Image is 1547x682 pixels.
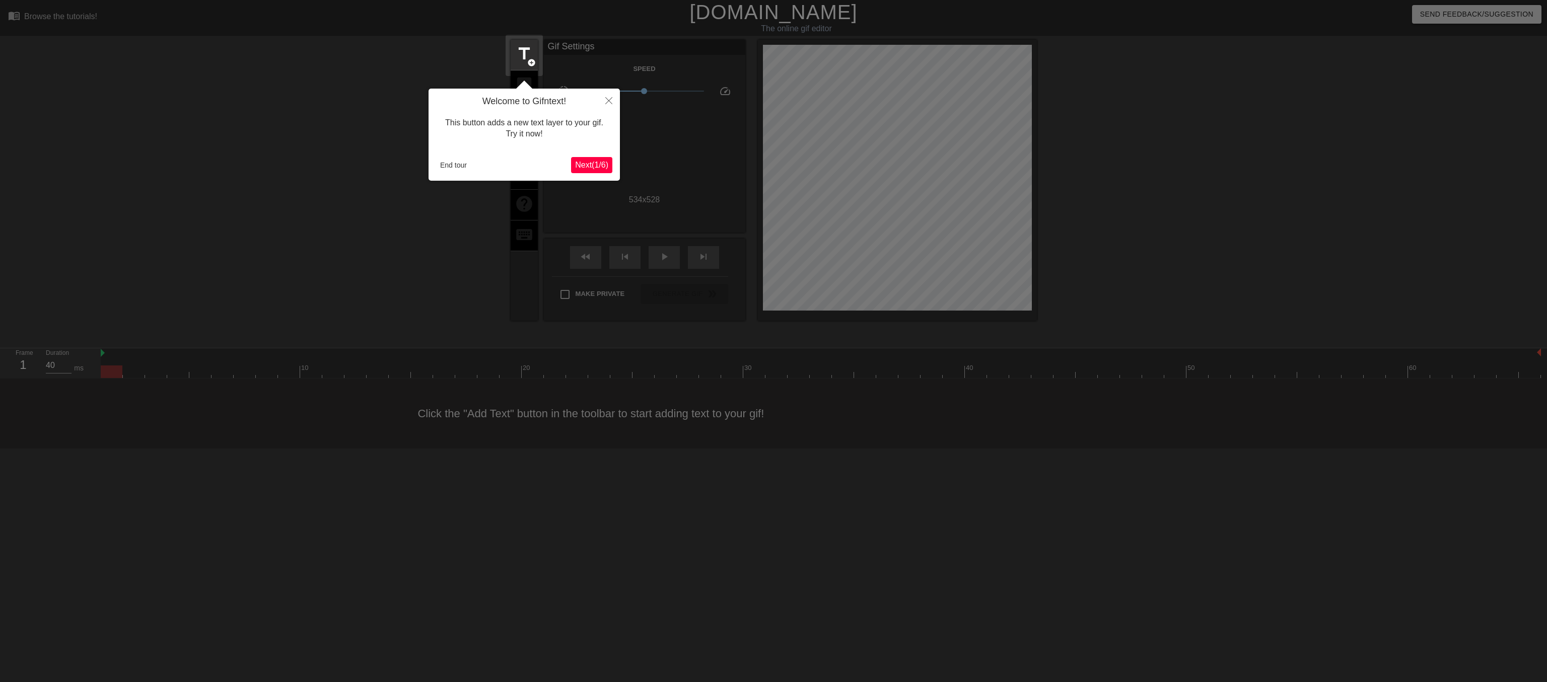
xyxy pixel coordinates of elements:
button: End tour [436,158,471,173]
button: Next [571,157,612,173]
span: Next ( 1 / 6 ) [575,161,608,169]
h4: Welcome to Gifntext! [436,96,612,107]
div: This button adds a new text layer to your gif. Try it now! [436,107,612,150]
button: Close [598,89,620,112]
